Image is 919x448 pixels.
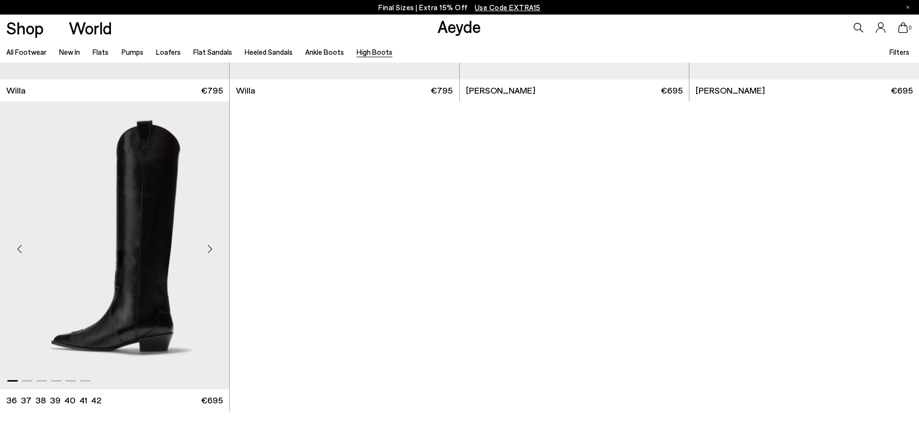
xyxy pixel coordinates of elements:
[5,235,34,264] div: Previous slide
[475,3,541,12] span: Navigate to /collections/ss25-final-sizes
[93,48,109,56] a: Flats
[245,48,293,56] a: Heeled Sandals
[908,25,913,31] span: 0
[696,84,765,96] span: [PERSON_NAME]
[6,48,47,56] a: All Footwear
[898,22,908,33] a: 0
[230,80,459,101] a: Willa €795
[21,394,31,406] li: 37
[122,48,143,56] a: Pumps
[236,84,255,96] span: Willa
[357,48,392,56] a: High Boots
[79,394,87,406] li: 41
[195,235,224,264] div: Next slide
[69,19,112,36] a: World
[35,394,46,406] li: 38
[460,80,689,101] a: [PERSON_NAME] €695
[689,80,919,101] a: [PERSON_NAME] €695
[50,394,61,406] li: 39
[229,101,458,390] div: 2 / 6
[889,48,909,56] span: Filters
[201,84,223,96] span: €795
[378,1,541,14] p: Final Sizes | Extra 15% Off
[6,19,44,36] a: Shop
[305,48,344,56] a: Ankle Boots
[91,394,101,406] li: 42
[6,394,17,406] li: 36
[431,84,452,96] span: €795
[437,16,481,36] a: Aeyde
[156,48,181,56] a: Loafers
[193,48,232,56] a: Flat Sandals
[466,84,535,96] span: [PERSON_NAME]
[891,84,913,96] span: €695
[59,48,80,56] a: New In
[201,394,223,406] span: €695
[6,394,98,406] ul: variant
[6,84,26,96] span: Willa
[229,101,458,390] img: Aruna Leather Knee-High Cowboy Boots
[661,84,683,96] span: €695
[64,394,76,406] li: 40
